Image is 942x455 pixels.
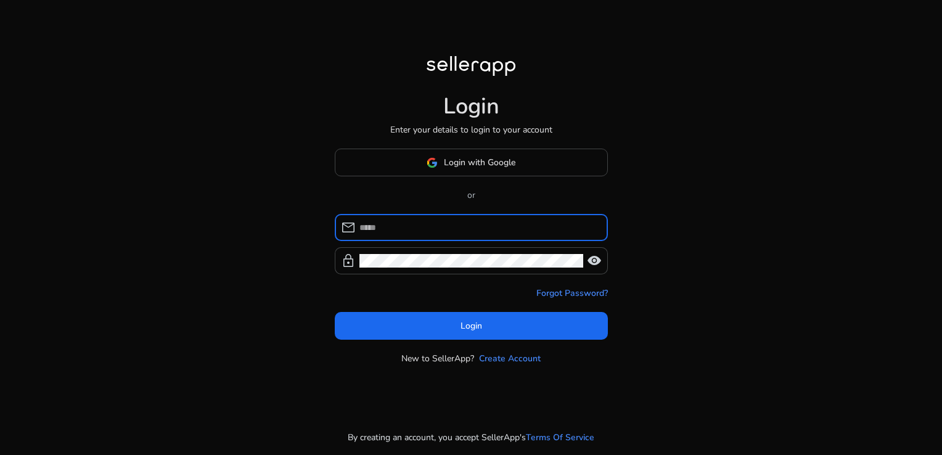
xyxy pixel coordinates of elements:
a: Terms Of Service [526,431,594,444]
a: Create Account [479,352,541,365]
span: visibility [587,253,602,268]
p: Enter your details to login to your account [390,123,552,136]
button: Login [335,312,608,340]
img: google-logo.svg [427,157,438,168]
span: lock [341,253,356,268]
p: New to SellerApp? [401,352,474,365]
h1: Login [443,93,499,120]
span: mail [341,220,356,235]
span: Login [461,319,482,332]
span: Login with Google [444,156,515,169]
p: or [335,189,608,202]
button: Login with Google [335,149,608,176]
a: Forgot Password? [536,287,608,300]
